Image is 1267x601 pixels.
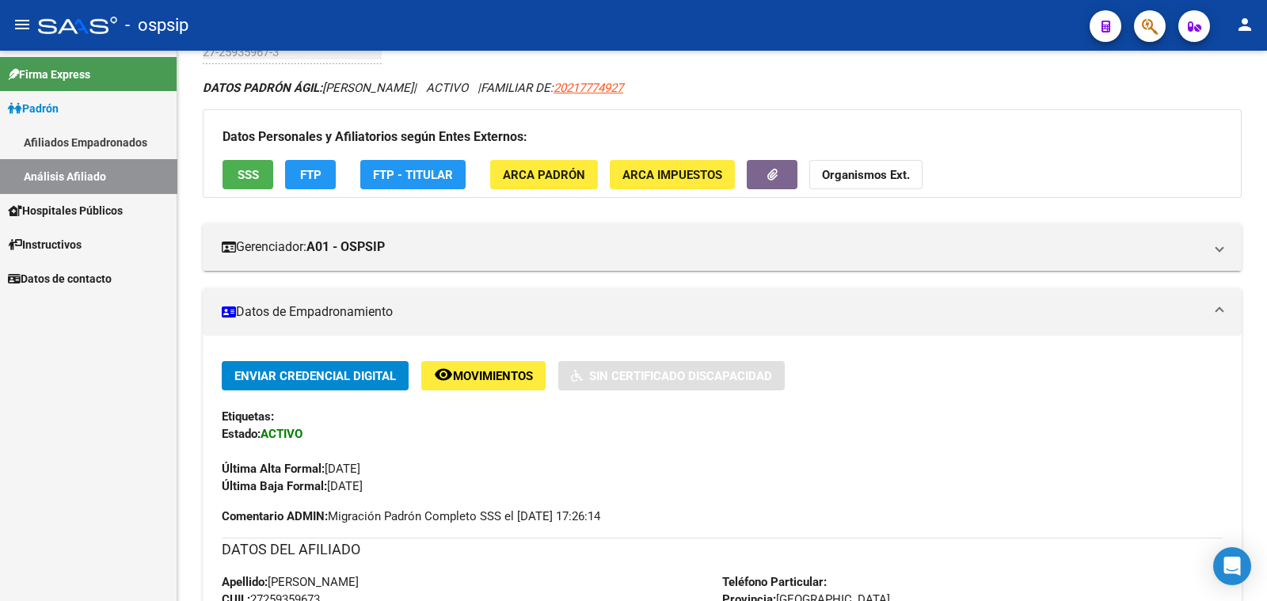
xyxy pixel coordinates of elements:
[222,427,261,441] strong: Estado:
[1235,15,1254,34] mat-icon: person
[8,100,59,117] span: Padrón
[223,160,273,189] button: SSS
[8,202,123,219] span: Hospitales Públicos
[8,270,112,287] span: Datos de contacto
[203,81,413,95] span: [PERSON_NAME]
[222,303,1204,321] mat-panel-title: Datos de Empadronamiento
[13,15,32,34] mat-icon: menu
[223,126,1222,148] h3: Datos Personales y Afiliatorios según Entes Externos:
[234,369,396,383] span: Enviar Credencial Digital
[503,168,585,182] span: ARCA Padrón
[222,409,274,424] strong: Etiquetas:
[222,538,1223,561] h3: DATOS DEL AFILIADO
[453,369,533,383] span: Movimientos
[222,462,360,476] span: [DATE]
[822,168,910,182] strong: Organismos Ext.
[8,66,90,83] span: Firma Express
[222,509,328,523] strong: Comentario ADMIN:
[222,575,268,589] strong: Apellido:
[203,223,1242,271] mat-expansion-panel-header: Gerenciador:A01 - OSPSIP
[558,361,785,390] button: Sin Certificado Discapacidad
[421,361,546,390] button: Movimientos
[222,238,1204,256] mat-panel-title: Gerenciador:
[1213,547,1251,585] div: Open Intercom Messenger
[203,81,322,95] strong: DATOS PADRÓN ÁGIL:
[481,81,623,95] span: FAMILIAR DE:
[285,160,336,189] button: FTP
[360,160,466,189] button: FTP - Titular
[238,168,259,182] span: SSS
[809,160,923,189] button: Organismos Ext.
[622,168,722,182] span: ARCA Impuestos
[610,160,735,189] button: ARCA Impuestos
[203,81,623,95] i: | ACTIVO |
[261,427,302,441] strong: ACTIVO
[8,236,82,253] span: Instructivos
[300,168,322,182] span: FTP
[203,288,1242,336] mat-expansion-panel-header: Datos de Empadronamiento
[222,462,325,476] strong: Última Alta Formal:
[434,365,453,384] mat-icon: remove_red_eye
[222,575,359,589] span: [PERSON_NAME]
[306,238,385,256] strong: A01 - OSPSIP
[125,8,188,43] span: - ospsip
[222,361,409,390] button: Enviar Credencial Digital
[222,479,327,493] strong: Última Baja Formal:
[490,160,598,189] button: ARCA Padrón
[722,575,827,589] strong: Teléfono Particular:
[554,81,623,95] span: 20217774927
[589,369,772,383] span: Sin Certificado Discapacidad
[222,508,600,525] span: Migración Padrón Completo SSS el [DATE] 17:26:14
[222,479,363,493] span: [DATE]
[373,168,453,182] span: FTP - Titular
